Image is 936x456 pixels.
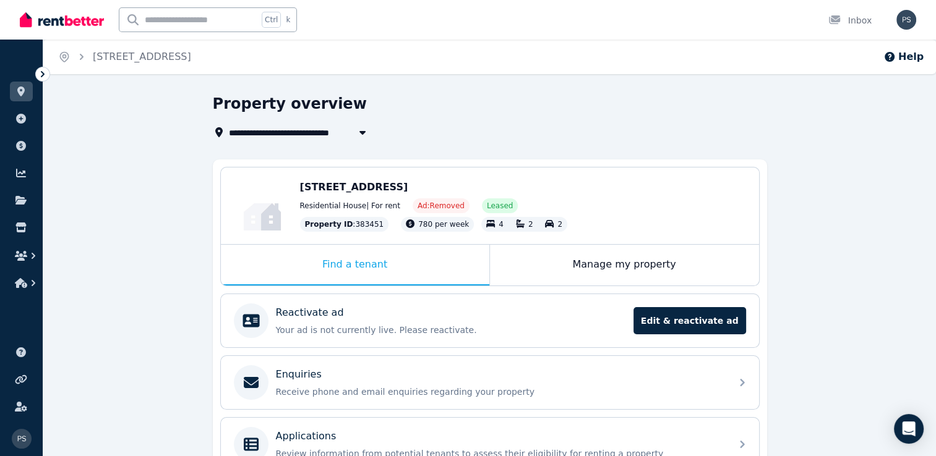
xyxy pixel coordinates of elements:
div: Manage my property [490,245,759,285]
span: Leased [487,201,513,211]
span: 4 [499,220,504,229]
a: EnquiriesReceive phone and email enquiries regarding your property [221,356,759,409]
span: 2 [557,220,562,229]
span: Property ID [305,219,353,229]
div: : 383451 [300,217,389,232]
a: [STREET_ADDRESS] [93,51,191,62]
span: Residential House | For rent [300,201,400,211]
span: Edit & reactivate ad [633,307,746,334]
div: Inbox [828,14,872,27]
span: Ad: Removed [418,201,465,211]
p: Reactivate ad [276,305,344,320]
p: Enquiries [276,367,322,382]
span: 780 per week [418,220,469,229]
span: 2 [528,220,533,229]
span: k [286,15,290,25]
nav: Breadcrumb [43,40,206,74]
div: Find a tenant [221,245,489,285]
a: Reactivate adYour ad is not currently live. Please reactivate.Edit & reactivate ad [221,294,759,347]
h1: Property overview [213,94,367,114]
span: [STREET_ADDRESS] [300,181,408,193]
img: patrick salagundala mariannan [12,429,32,449]
img: patrick salagundala mariannan [896,10,916,30]
p: Receive phone and email enquiries regarding your property [276,386,724,398]
p: Applications [276,429,337,444]
button: Help [883,49,924,64]
img: RentBetter [20,11,104,29]
div: Open Intercom Messenger [894,414,924,444]
p: Your ad is not currently live. Please reactivate. [276,324,626,336]
span: Ctrl [262,12,281,28]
